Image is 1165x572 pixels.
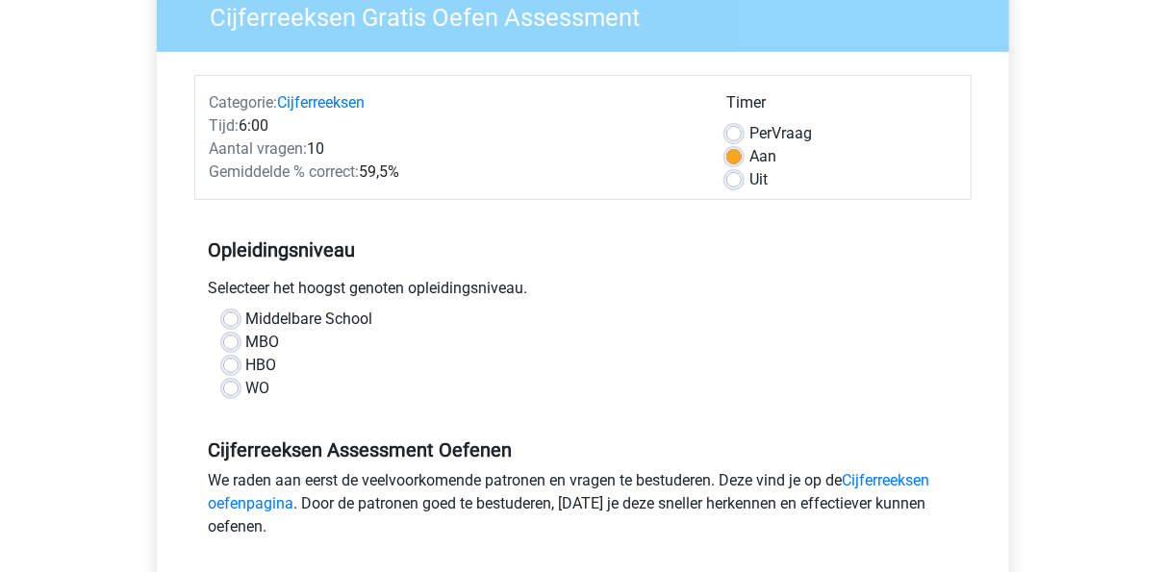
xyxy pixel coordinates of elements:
[749,168,768,191] label: Uit
[246,308,373,331] label: Middelbare School
[195,137,712,161] div: 10
[246,377,270,400] label: WO
[195,114,712,137] div: 6:00
[209,231,957,269] h5: Opleidingsniveau
[278,93,366,112] a: Cijferreeksen
[210,93,278,112] span: Categorie:
[749,122,812,145] label: Vraag
[209,438,957,461] h5: Cijferreeksen Assessment Oefenen
[194,469,972,546] div: We raden aan eerst de veelvoorkomende patronen en vragen te bestuderen. Deze vind je op de . Door...
[246,354,277,377] label: HBO
[195,161,712,184] div: 59,5%
[194,277,972,308] div: Selecteer het hoogst genoten opleidingsniveau.
[246,331,280,354] label: MBO
[210,162,360,181] span: Gemiddelde % correct:
[210,139,308,158] span: Aantal vragen:
[210,116,240,135] span: Tijd:
[749,124,772,142] span: Per
[749,145,776,168] label: Aan
[726,91,956,122] div: Timer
